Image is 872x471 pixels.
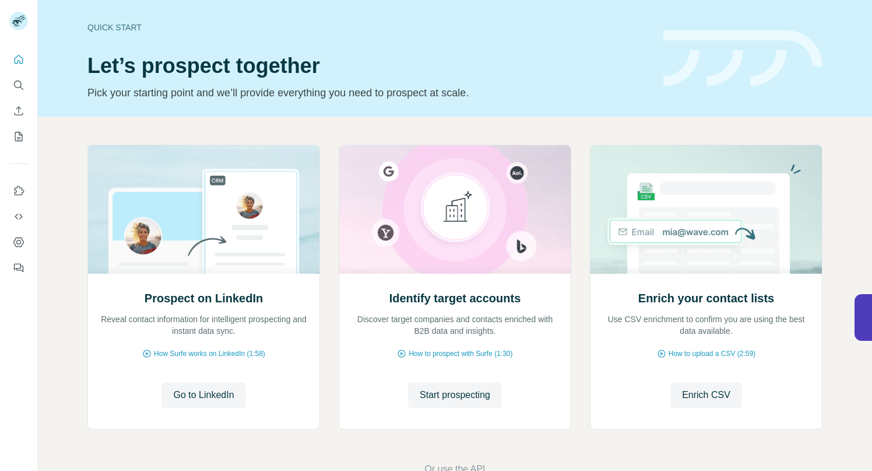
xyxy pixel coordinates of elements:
[173,388,234,402] span: Go to LinkedIn
[87,22,649,33] div: Quick start
[420,388,490,402] span: Start prospecting
[389,290,521,306] h2: Identify target accounts
[154,348,265,359] span: How Surfe works on LinkedIn (1:58)
[351,313,559,337] p: Discover target companies and contacts enriched with B2B data and insights.
[87,54,649,78] h1: Let’s prospect together
[9,180,28,201] button: Use Surfe on LinkedIn
[663,30,822,87] img: banner
[9,257,28,278] button: Feedback
[339,145,571,274] img: Identify target accounts
[9,206,28,227] button: Use Surfe API
[669,348,755,359] span: How to upload a CSV (2:59)
[602,313,810,337] p: Use CSV enrichment to confirm you are using the best data available.
[409,348,512,359] span: How to prospect with Surfe (1:30)
[9,75,28,96] button: Search
[9,100,28,121] button: Enrich CSV
[9,49,28,70] button: Quick start
[408,382,502,408] button: Start prospecting
[9,126,28,147] button: My lists
[682,388,730,402] span: Enrich CSV
[638,290,774,306] h2: Enrich your contact lists
[161,382,245,408] button: Go to LinkedIn
[670,382,742,408] button: Enrich CSV
[87,145,320,274] img: Prospect on LinkedIn
[145,290,263,306] h2: Prospect on LinkedIn
[100,313,308,337] p: Reveal contact information for intelligent prospecting and instant data sync.
[590,145,822,274] img: Enrich your contact lists
[9,232,28,253] button: Dashboard
[87,85,649,101] p: Pick your starting point and we’ll provide everything you need to prospect at scale.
